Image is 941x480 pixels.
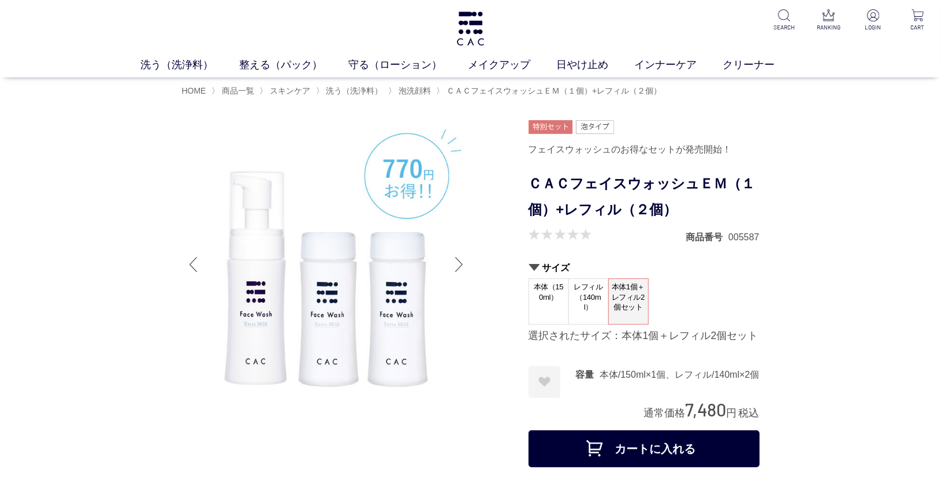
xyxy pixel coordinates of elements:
[396,86,431,95] a: 泡洗顔料
[739,407,760,419] span: 税込
[140,57,239,73] a: 洗う（洗浄料）
[770,23,798,32] p: SEARCH
[270,86,310,95] span: スキンケア
[686,399,727,420] span: 7,480
[903,23,932,32] p: CART
[609,279,648,315] span: 本体1個＋レフィル2個セット
[529,430,760,467] button: カートに入れる
[326,86,383,95] span: 洗う（洗浄料）
[267,86,310,95] a: スキンケア
[447,86,661,95] span: ＣＡＣフェイスウォッシュＥＭ（１個）+レフィル（２個）
[529,120,573,134] img: 特別セット
[814,23,843,32] p: RANKING
[575,369,600,381] dt: 容量
[348,57,468,73] a: 守る（ローション）
[444,86,661,95] a: ＣＡＣフェイスウォッシュＥＭ（１個）+レフィル（２個）
[211,85,257,96] li: 〉
[455,12,485,46] img: logo
[239,57,348,73] a: 整える（パック）
[576,120,614,134] img: 泡タイプ
[182,120,471,409] img: ＣＡＣフェイスウォッシュＥＭ（１個）+レフィル（２個） 本体1個＋レフィル2個セット
[634,57,723,73] a: インナーケア
[686,231,728,243] dt: 商品番号
[529,279,568,312] span: 本体（150ml）
[529,262,760,274] h2: サイズ
[569,279,608,315] span: レフィル（140ml）
[859,23,887,32] p: LOGIN
[814,9,843,32] a: RANKING
[859,9,887,32] a: LOGIN
[770,9,798,32] a: SEARCH
[529,366,560,398] a: お気に入りに登録する
[220,86,254,95] a: 商品一覧
[600,369,760,381] dd: 本体/150ml×1個、レフィル/140ml×2個
[529,329,760,343] div: 選択されたサイズ：本体1個＋レフィル2個セット
[182,86,206,95] a: HOME
[259,85,313,96] li: 〉
[222,86,254,95] span: 商品一覧
[556,57,634,73] a: 日やけ止め
[316,85,386,96] li: 〉
[644,407,686,419] span: 通常価格
[727,407,737,419] span: 円
[468,57,556,73] a: メイクアップ
[723,57,801,73] a: クリーナー
[436,85,664,96] li: 〉
[728,231,759,243] dd: 005587
[399,86,431,95] span: 泡洗顔料
[903,9,932,32] a: CART
[529,171,760,223] h1: ＣＡＣフェイスウォッシュＥＭ（１個）+レフィル（２個）
[388,85,434,96] li: 〉
[529,140,760,159] div: フェイスウォッシュのお得なセットが発売開始！
[324,86,383,95] a: 洗う（洗浄料）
